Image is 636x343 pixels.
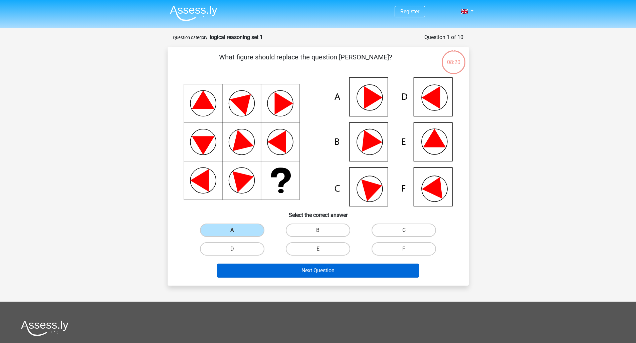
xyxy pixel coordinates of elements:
[424,33,463,41] div: Question 1 of 10
[178,207,458,218] h6: Select the correct answer
[372,224,436,237] label: C
[210,34,263,40] strong: logical reasoning set 1
[21,320,68,336] img: Assessly logo
[441,50,466,66] div: 08:20
[286,224,350,237] label: B
[173,35,208,40] small: Question category:
[170,5,217,21] img: Assessly
[372,242,436,256] label: F
[178,52,433,72] p: What figure should replace the question [PERSON_NAME]?
[217,264,419,278] button: Next Question
[286,242,350,256] label: E
[200,224,264,237] label: A
[200,242,264,256] label: D
[400,8,419,15] a: Register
